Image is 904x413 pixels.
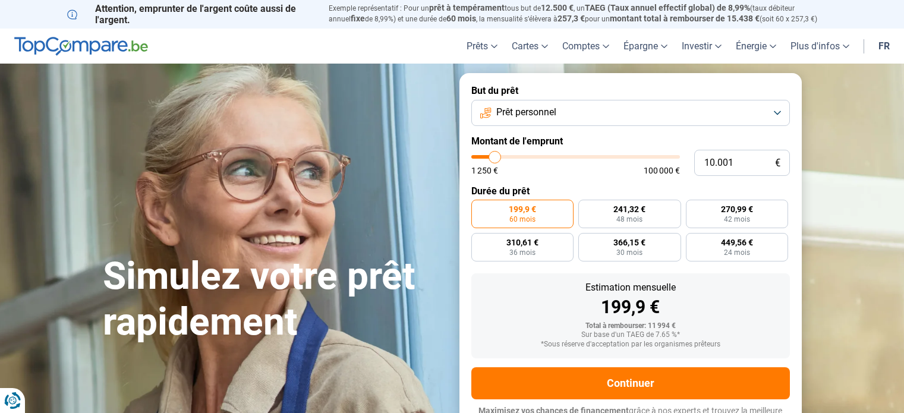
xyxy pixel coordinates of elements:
[613,205,645,213] span: 241,32 €
[610,14,760,23] span: montant total à rembourser de 15.438 €
[471,185,790,197] label: Durée du prêt
[481,331,780,339] div: Sur base d'un TAEG de 7.65 %*
[721,205,753,213] span: 270,99 €
[481,283,780,292] div: Estimation mensuelle
[471,85,790,96] label: But du prêt
[616,216,642,223] span: 48 mois
[67,3,314,26] p: Attention, emprunter de l'argent coûte aussi de l'argent.
[329,3,837,24] p: Exemple représentatif : Pour un tous but de , un (taux débiteur annuel de 8,99%) et une durée de ...
[471,100,790,126] button: Prêt personnel
[616,29,675,64] a: Épargne
[459,29,505,64] a: Prêts
[721,238,753,247] span: 449,56 €
[496,106,556,119] span: Prêt personnel
[783,29,856,64] a: Plus d'infos
[103,254,445,345] h1: Simulez votre prêt rapidement
[14,37,148,56] img: TopCompare
[729,29,783,64] a: Énergie
[509,216,536,223] span: 60 mois
[644,166,680,175] span: 100 000 €
[446,14,476,23] span: 60 mois
[555,29,616,64] a: Comptes
[541,3,574,12] span: 12.500 €
[724,216,750,223] span: 42 mois
[871,29,897,64] a: fr
[585,3,750,12] span: TAEG (Taux annuel effectif global) de 8,99%
[616,249,642,256] span: 30 mois
[481,341,780,349] div: *Sous réserve d'acceptation par les organismes prêteurs
[429,3,505,12] span: prêt à tempérament
[471,135,790,147] label: Montant de l'emprunt
[509,205,536,213] span: 199,9 €
[351,14,365,23] span: fixe
[509,249,536,256] span: 36 mois
[481,298,780,316] div: 199,9 €
[505,29,555,64] a: Cartes
[481,322,780,330] div: Total à rembourser: 11 994 €
[775,158,780,168] span: €
[613,238,645,247] span: 366,15 €
[557,14,585,23] span: 257,3 €
[471,367,790,399] button: Continuer
[506,238,538,247] span: 310,61 €
[471,166,498,175] span: 1 250 €
[724,249,750,256] span: 24 mois
[675,29,729,64] a: Investir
